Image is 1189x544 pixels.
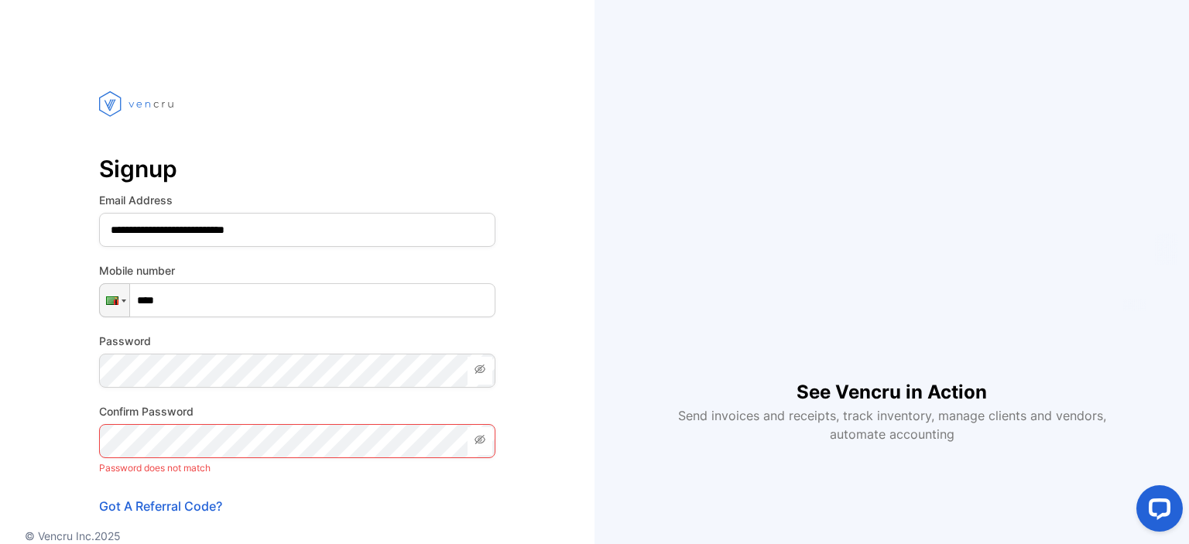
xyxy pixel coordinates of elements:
p: Send invoices and receipts, track inventory, manage clients and vendors, automate accounting [669,406,1115,443]
img: vencru logo [99,62,176,145]
iframe: LiveChat chat widget [1124,479,1189,544]
label: Email Address [99,192,495,208]
div: Zambia: + 260 [100,284,129,316]
label: Mobile number [99,262,495,279]
p: Got A Referral Code? [99,497,495,515]
iframe: YouTube video player [667,101,1116,354]
p: Password does not match [99,458,495,478]
p: Signup [99,150,495,187]
label: Password [99,333,495,349]
h1: See Vencru in Action [797,354,987,406]
label: Confirm Password [99,403,495,419]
